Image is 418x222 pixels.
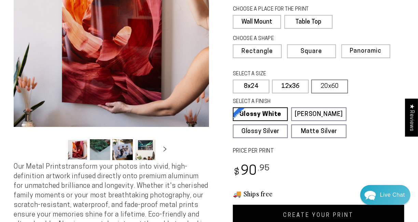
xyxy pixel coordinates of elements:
div: Contact Us Directly [380,185,405,205]
span: Square [301,49,322,55]
label: 20x60 [311,80,348,93]
button: Slide left [50,142,65,157]
label: 8x24 [233,80,269,93]
button: Load image 3 in gallery view [112,139,133,160]
a: Glossy White [233,107,288,121]
div: Click to open Judge.me floating reviews tab [405,99,418,136]
legend: SELECT A FINISH [233,98,333,106]
button: Load image 4 in gallery view [135,139,155,160]
legend: CHOOSE A PLACE FOR THE PRINT [233,6,326,13]
label: PRICE PER PRINT [233,147,404,155]
div: Chat widget toggle [360,185,410,205]
legend: CHOOSE A SHAPE [233,35,327,43]
a: Glossy Silver [233,125,288,138]
a: [PERSON_NAME] [291,107,346,121]
label: 12x36 [272,80,309,93]
label: Table Top [284,15,333,29]
button: Load image 1 in gallery view [67,139,88,160]
legend: SELECT A SIZE [233,70,324,78]
button: Slide right [157,142,172,157]
span: Rectangle [241,49,273,55]
sup: .95 [258,165,270,172]
button: Load image 2 in gallery view [90,139,110,160]
span: Panoramic [350,48,382,54]
label: Wall Mount [233,15,281,29]
h3: 🚚 Ships free [233,189,404,198]
a: Matte Silver [291,125,346,138]
span: $ [234,168,240,177]
bdi: 90 [233,165,270,178]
